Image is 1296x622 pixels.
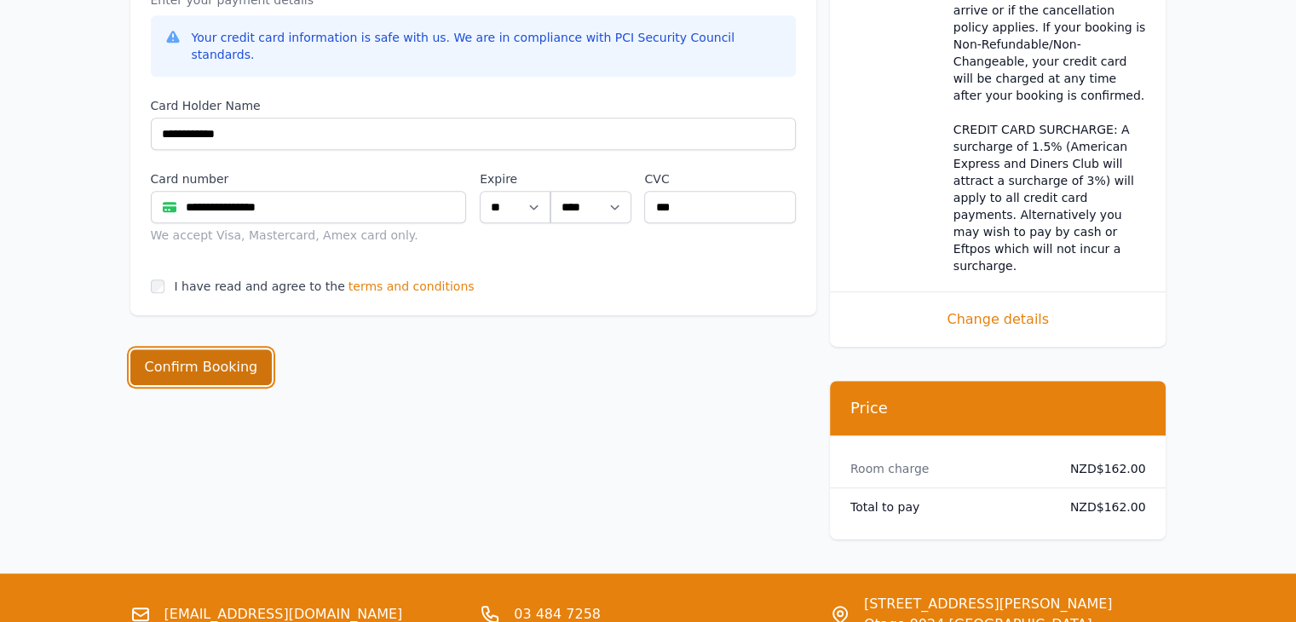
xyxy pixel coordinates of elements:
span: [STREET_ADDRESS][PERSON_NAME] [864,594,1113,614]
button: Confirm Booking [130,349,273,385]
dd: NZD$162.00 [1057,498,1146,515]
span: Change details [850,309,1146,330]
label: Card number [151,170,467,187]
dd: NZD$162.00 [1057,460,1146,477]
dt: Total to pay [850,498,1043,515]
label: . [550,170,631,187]
label: I have read and agree to the [175,279,345,293]
div: Your credit card information is safe with us. We are in compliance with PCI Security Council stan... [192,29,782,63]
h3: Price [850,398,1146,418]
label: Expire [480,170,550,187]
label: CVC [644,170,795,187]
div: We accept Visa, Mastercard, Amex card only. [151,227,467,244]
span: terms and conditions [348,278,475,295]
label: Card Holder Name [151,97,796,114]
dt: Room charge [850,460,1043,477]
